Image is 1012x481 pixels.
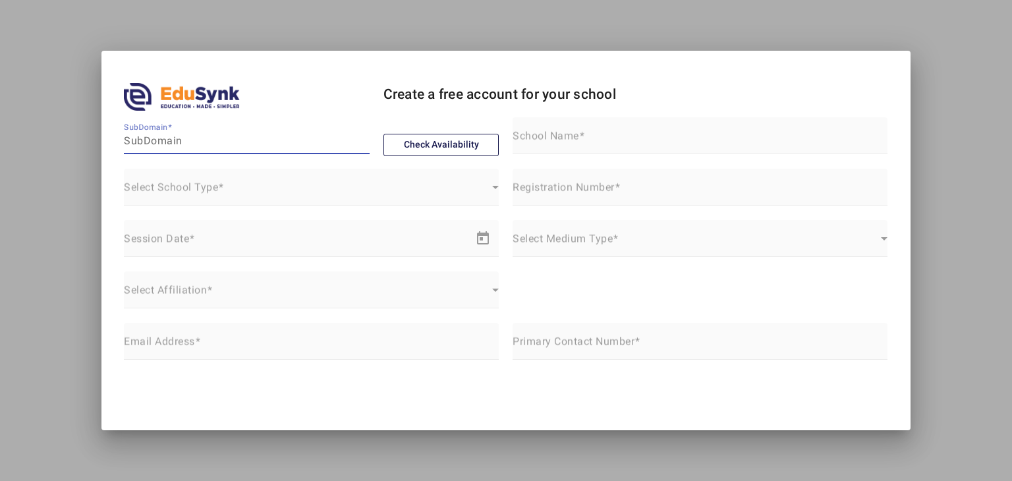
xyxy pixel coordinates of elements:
[513,130,579,142] mat-label: School Name
[513,181,615,194] mat-label: Registration Number
[513,233,613,245] mat-label: Select Medium Type
[513,339,887,354] input: Primary Contact Number
[124,83,240,111] img: edusynk.png
[124,233,189,245] mat-label: Session Date
[124,339,499,354] input: name@work-email.com
[383,134,499,156] button: Check Availability
[513,184,887,200] input: Enter NA if not applicable
[383,86,758,103] h4: Create a free account for your school
[124,133,370,149] input: SubDomain
[124,284,207,297] mat-label: Select Affiliation
[124,236,173,252] input: Start date
[124,374,324,426] iframe: reCAPTCHA
[513,133,887,149] input: School Name
[186,236,354,252] input: End date
[124,335,195,348] mat-label: Email Address
[124,123,167,132] mat-label: SubDomain
[513,335,634,348] mat-label: Primary Contact Number
[124,181,218,194] mat-label: Select School Type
